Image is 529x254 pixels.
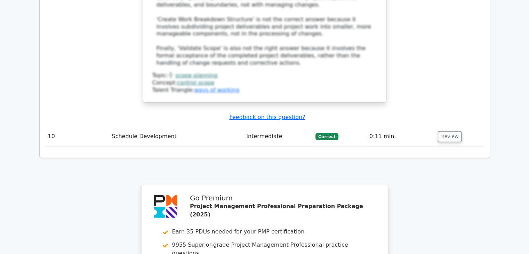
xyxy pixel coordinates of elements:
[315,133,338,140] span: Correct
[243,127,313,146] td: Intermediate
[175,72,217,79] a: scope planning
[194,87,239,93] a: ways of working
[152,72,377,79] div: Topic:
[229,114,305,120] a: Feedback on this question?
[45,127,109,146] td: 10
[152,79,377,87] div: Concept:
[109,127,243,146] td: Schedule Development
[177,79,214,86] a: control scope
[438,131,462,142] button: Review
[152,72,377,94] div: Talent Triangle:
[367,127,435,146] td: 0:11 min.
